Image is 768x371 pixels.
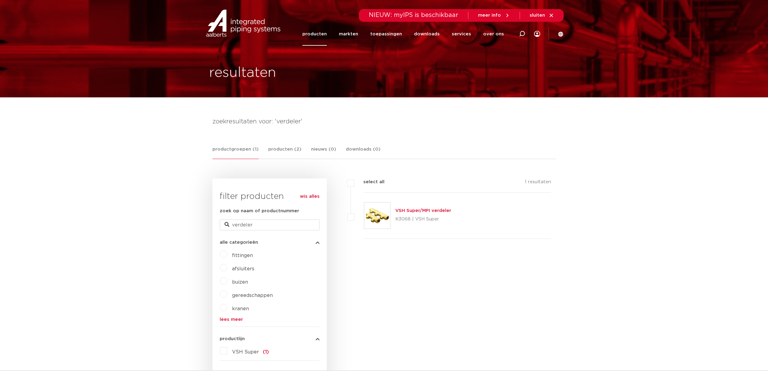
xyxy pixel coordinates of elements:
[232,306,249,311] a: kranen
[530,13,545,18] span: sluiten
[220,337,320,341] button: productlijn
[209,63,276,83] h1: resultaten
[311,146,336,159] a: nieuws (0)
[302,22,327,46] a: producten
[232,350,259,354] span: VSH Super
[232,293,273,298] a: gereedschappen
[268,146,301,159] a: producten (2)
[369,12,458,18] span: NIEUW: myIPS is beschikbaar
[414,22,440,46] a: downloads
[478,13,501,18] span: meer info
[478,13,510,18] a: meer info
[339,22,358,46] a: markten
[220,240,258,245] span: alle categorieën
[220,190,320,203] h3: filter producten
[395,208,451,213] a: VSH Super/MPI verdeler
[220,220,320,230] input: zoeken
[483,22,504,46] a: over ons
[300,193,320,200] a: wis alles
[354,178,384,186] label: select all
[525,178,551,188] p: 1 resultaten
[530,13,554,18] a: sluiten
[220,337,245,341] span: productlijn
[263,350,269,354] span: (1)
[220,317,320,322] a: lees meer
[232,280,248,285] a: buizen
[220,207,299,215] label: zoek op naam of productnummer
[302,22,504,46] nav: Menu
[370,22,402,46] a: toepassingen
[395,214,451,224] p: K3068 | VSH Super
[212,117,556,126] h4: zoekresultaten voor: 'verdeler'
[452,22,471,46] a: services
[364,203,390,229] img: Thumbnail for VSH Super/MPI verdeler
[232,266,254,271] a: afsluiters
[346,146,381,159] a: downloads (0)
[232,253,253,258] a: fittingen
[220,240,320,245] button: alle categorieën
[212,146,259,159] a: productgroepen (1)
